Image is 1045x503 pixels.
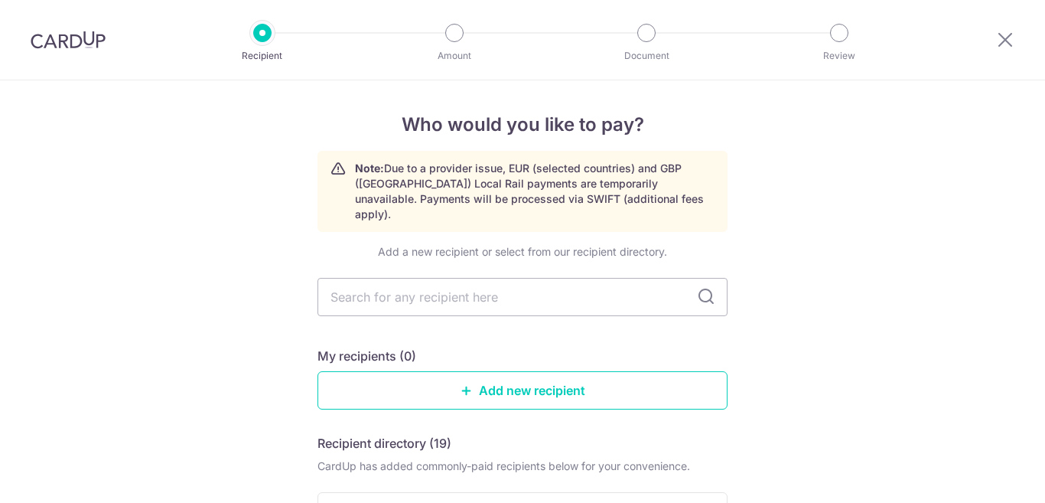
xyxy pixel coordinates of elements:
[590,48,703,64] p: Document
[355,161,715,222] p: Due to a provider issue, EUR (selected countries) and GBP ([GEOGRAPHIC_DATA]) Local Rail payments...
[317,111,728,139] h4: Who would you like to pay?
[783,48,896,64] p: Review
[317,347,416,365] h5: My recipients (0)
[206,48,319,64] p: Recipient
[317,371,728,410] a: Add new recipient
[317,459,728,474] div: CardUp has added commonly-paid recipients below for your convenience.
[317,244,728,260] div: Add a new recipient or select from our recipient directory.
[31,31,106,49] img: CardUp
[398,48,511,64] p: Amount
[317,434,451,452] h5: Recipient directory (19)
[355,162,384,175] strong: Note:
[317,278,728,316] input: Search for any recipient here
